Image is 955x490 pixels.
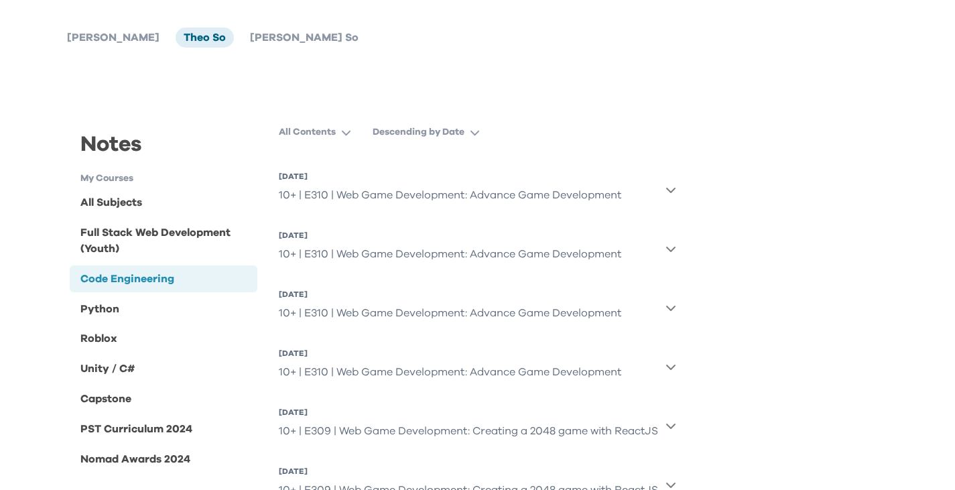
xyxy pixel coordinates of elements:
div: Code Engineering [80,270,174,286]
div: 10+ | E310 | Web Game Development: Advance Game Development [279,300,621,326]
div: [DATE] [279,230,621,241]
div: 10+ | E310 | Web Game Development: Advance Game Development [279,359,621,385]
div: 10+ | E309 | Web Game Development: Creating a 2048 game with ReactJS [279,418,658,444]
div: [DATE] [279,348,621,359]
div: Full Stack Web Development (Youth) [80,225,253,257]
div: Capstone [80,391,131,407]
span: [PERSON_NAME] [67,32,160,43]
div: Roblox [80,330,117,347]
div: Unity / C# [80,361,135,377]
div: All Subjects [80,194,142,210]
div: 10+ | E310 | Web Game Development: Advance Game Development [279,241,621,267]
button: [DATE]10+ | E310 | Web Game Development: Advance Game Development [279,225,676,273]
h1: My Courses [80,172,258,186]
button: Descending by Date [373,120,491,144]
div: Python [80,300,119,316]
div: [DATE] [279,466,658,477]
button: [DATE]10+ | E310 | Web Game Development: Advance Game Development [279,343,676,391]
div: [DATE] [279,407,658,418]
div: Notes [70,129,258,172]
button: All Contents [279,120,362,144]
button: [DATE]10+ | E310 | Web Game Development: Advance Game Development [279,166,676,214]
span: [PERSON_NAME] So [250,32,359,43]
div: [DATE] [279,289,621,300]
div: Nomad Awards 2024 [80,450,190,467]
p: Descending by Date [373,125,464,139]
button: [DATE]10+ | E309 | Web Game Development: Creating a 2048 game with ReactJS [279,402,676,450]
div: [DATE] [279,171,621,182]
div: 10+ | E310 | Web Game Development: Advance Game Development [279,182,621,208]
span: Theo So [184,32,226,43]
div: PST Curriculum 2024 [80,420,192,436]
button: [DATE]10+ | E310 | Web Game Development: Advance Game Development [279,284,676,332]
p: All Contents [279,125,336,139]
